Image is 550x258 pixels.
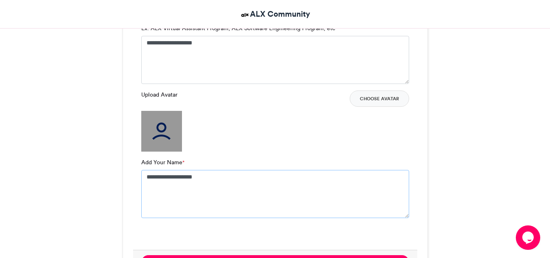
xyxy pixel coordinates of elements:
[350,90,409,107] button: Choose Avatar
[141,90,177,99] label: Upload Avatar
[516,225,542,250] iframe: chat widget
[240,10,250,20] img: ALX Community
[141,158,184,167] label: Add Your Name
[141,24,337,33] label: Ex. ALX Virtual Assistant Program, ALX Software Engineering Program, etc
[240,8,310,20] a: ALX Community
[141,111,182,152] img: user_filled.png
